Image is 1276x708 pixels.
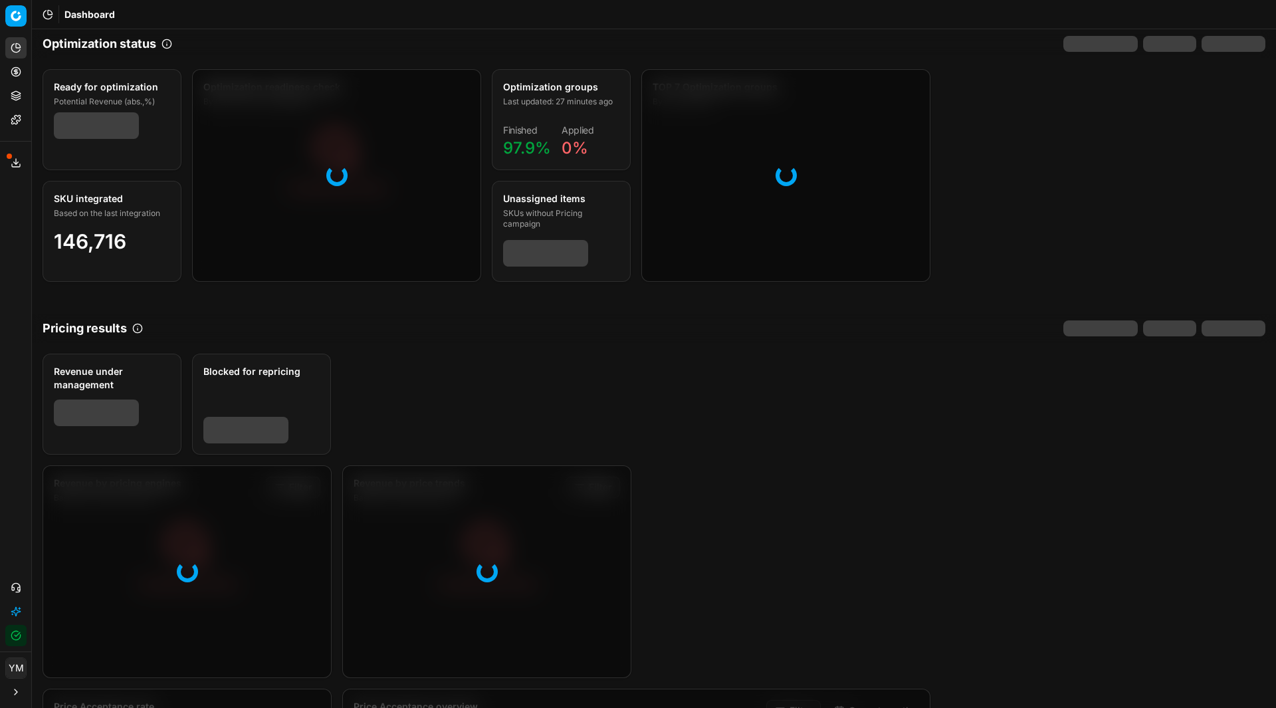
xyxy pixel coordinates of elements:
span: 146,716 [54,229,126,253]
div: Last updated: 27 minutes ago [503,96,617,107]
span: Dashboard [64,8,115,21]
button: YM [5,657,27,679]
span: YM [6,658,26,678]
dt: Finished [503,126,551,135]
div: SKUs without Pricing campaign [503,208,617,229]
nav: breadcrumb [64,8,115,21]
div: Optimization groups [503,80,617,94]
div: Blocked for repricing [203,365,317,378]
div: Revenue under management [54,365,167,392]
div: Unassigned items [503,192,617,205]
span: 0% [562,138,588,158]
dt: Applied [562,126,594,135]
span: 97.9% [503,138,551,158]
div: Potential Revenue (abs.,%) [54,96,167,107]
div: Based on the last integration [54,208,167,219]
h2: Pricing results [43,319,127,338]
h2: Optimization status [43,35,156,53]
div: Ready for optimization [54,80,167,94]
div: SKU integrated [54,192,167,205]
